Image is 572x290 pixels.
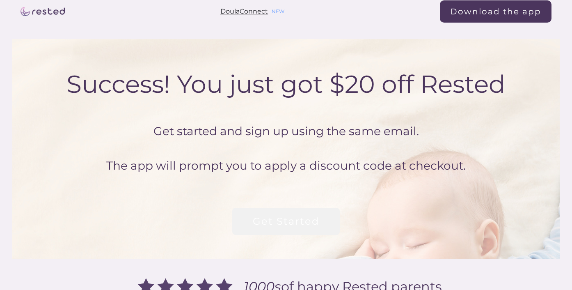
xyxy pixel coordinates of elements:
div: Success! You just got $20 off Rested [40,39,533,113]
a: Get Started [232,208,340,235]
div: Get started and sign up using the same email. The app will prompt you to apply a discount code at... [40,113,533,184]
a: home [21,7,65,16]
a: Download the app [440,0,551,23]
a: DoulaConnect [220,6,268,17]
div: NEW [272,6,284,17]
div: Get Started [253,216,319,227]
div: Download the app [450,5,541,18]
